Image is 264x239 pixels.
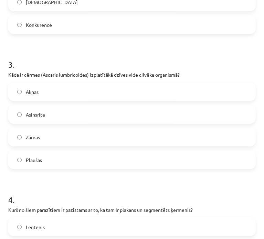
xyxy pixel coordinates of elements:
p: Kāda ir cērmes (Ascaris lumbricoides) izplatītākā dzīves vide cilvēka organismā? [8,71,256,78]
input: Konkurence [17,23,22,27]
h1: 4 . [8,183,256,204]
span: Lentenis [26,224,45,231]
input: Lentenis [17,225,22,229]
span: Aknas [26,88,39,96]
p: Kurš no šiem parazītiem ir pazīstams ar to, ka tam ir plakans un segmentēts ķermenis? [8,206,256,214]
span: Asinsrite [26,111,45,118]
span: Zarnas [26,134,40,141]
input: Plaušas [17,158,22,162]
input: Zarnas [17,135,22,140]
span: Konkurence [26,21,52,29]
input: Asinsrite [17,112,22,117]
h1: 3 . [8,48,256,69]
input: Aknas [17,90,22,94]
span: Plaušas [26,156,42,164]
